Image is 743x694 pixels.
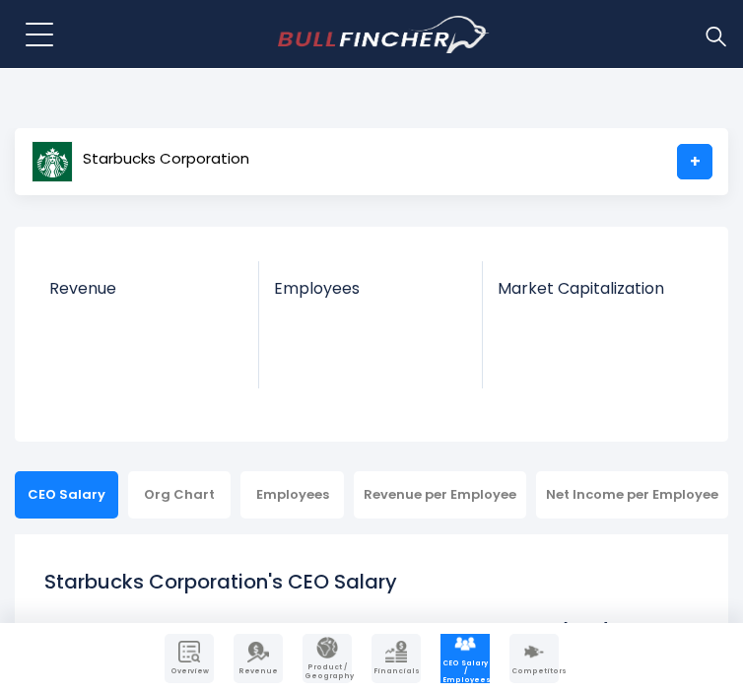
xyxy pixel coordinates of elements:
[234,634,283,683] a: Company Revenue
[440,634,490,683] a: Company Employees
[83,151,249,168] span: Starbucks Corporation
[165,634,214,683] a: Company Overview
[44,567,699,596] h1: Starbucks Corporation's CEO Salary
[278,16,490,53] img: bullfincher logo
[44,618,699,665] p: Starbucks Corporation's CEO salary and other executives compensation in [DATE] was as follows:
[31,144,250,179] a: Starbucks Corporation
[240,471,344,519] div: Employees
[303,634,352,683] a: Company Product/Geography
[536,471,728,519] div: Net Income per Employee
[49,279,244,298] span: Revenue
[32,141,73,182] img: SBUX logo
[371,634,421,683] a: Company Financials
[483,261,707,321] a: Market Capitalization
[498,279,692,298] span: Market Capitalization
[509,634,559,683] a: Company Competitors
[274,279,467,298] span: Employees
[15,471,118,519] div: CEO Salary
[373,667,419,675] span: Financials
[34,261,259,321] a: Revenue
[278,16,490,53] a: Go to homepage
[236,667,281,675] span: Revenue
[677,144,712,179] a: +
[354,471,526,519] div: Revenue per Employee
[442,659,488,684] span: CEO Salary / Employees
[167,667,212,675] span: Overview
[259,261,482,321] a: Employees
[304,663,350,680] span: Product / Geography
[511,667,557,675] span: Competitors
[128,471,232,519] div: Org Chart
